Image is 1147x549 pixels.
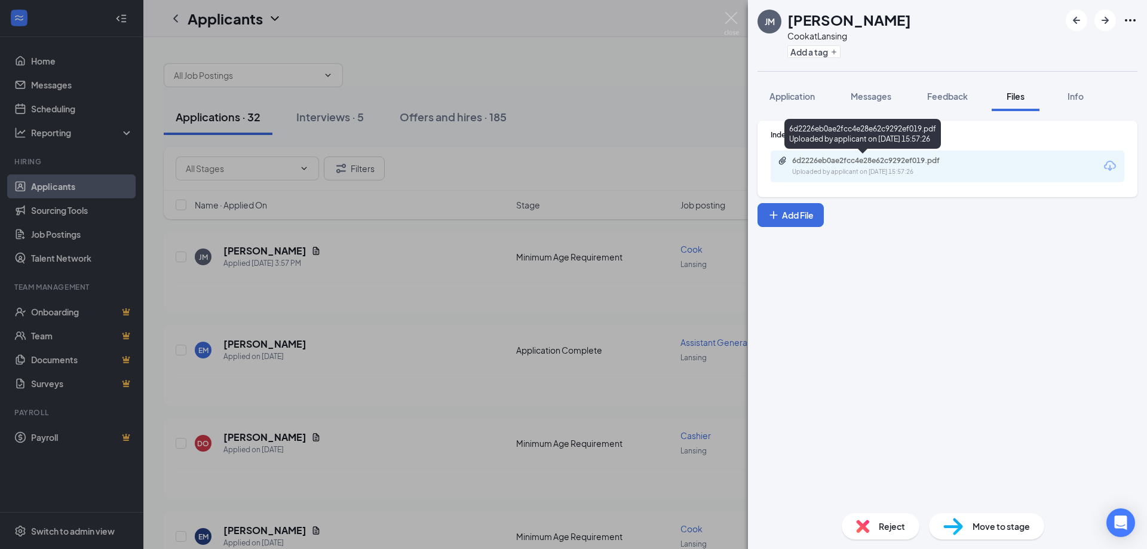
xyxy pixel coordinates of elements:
svg: Download [1103,159,1117,173]
span: Feedback [927,91,968,102]
button: ArrowLeftNew [1066,10,1087,31]
span: Reject [879,520,905,533]
svg: ArrowLeftNew [1069,13,1084,27]
div: Cook at Lansing [787,30,911,42]
span: Info [1068,91,1084,102]
span: Messages [851,91,891,102]
div: Uploaded by applicant on [DATE] 15:57:26 [792,167,971,177]
div: 6d2226eb0ae2fcc4e28e62c9292ef019.pdf [792,156,959,165]
button: Add FilePlus [757,203,824,227]
a: Paperclip6d2226eb0ae2fcc4e28e62c9292ef019.pdfUploaded by applicant on [DATE] 15:57:26 [778,156,971,177]
svg: Plus [830,48,838,56]
span: Move to stage [973,520,1030,533]
svg: Ellipses [1123,13,1137,27]
h1: [PERSON_NAME] [787,10,911,30]
span: Files [1007,91,1025,102]
button: ArrowRight [1094,10,1116,31]
div: 6d2226eb0ae2fcc4e28e62c9292ef019.pdf Uploaded by applicant on [DATE] 15:57:26 [784,119,941,149]
button: PlusAdd a tag [787,45,841,58]
svg: Plus [768,209,780,221]
div: Indeed Resume [771,130,1124,140]
span: Application [769,91,815,102]
div: Open Intercom Messenger [1106,508,1135,537]
svg: ArrowRight [1098,13,1112,27]
div: JM [765,16,775,27]
svg: Paperclip [778,156,787,165]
